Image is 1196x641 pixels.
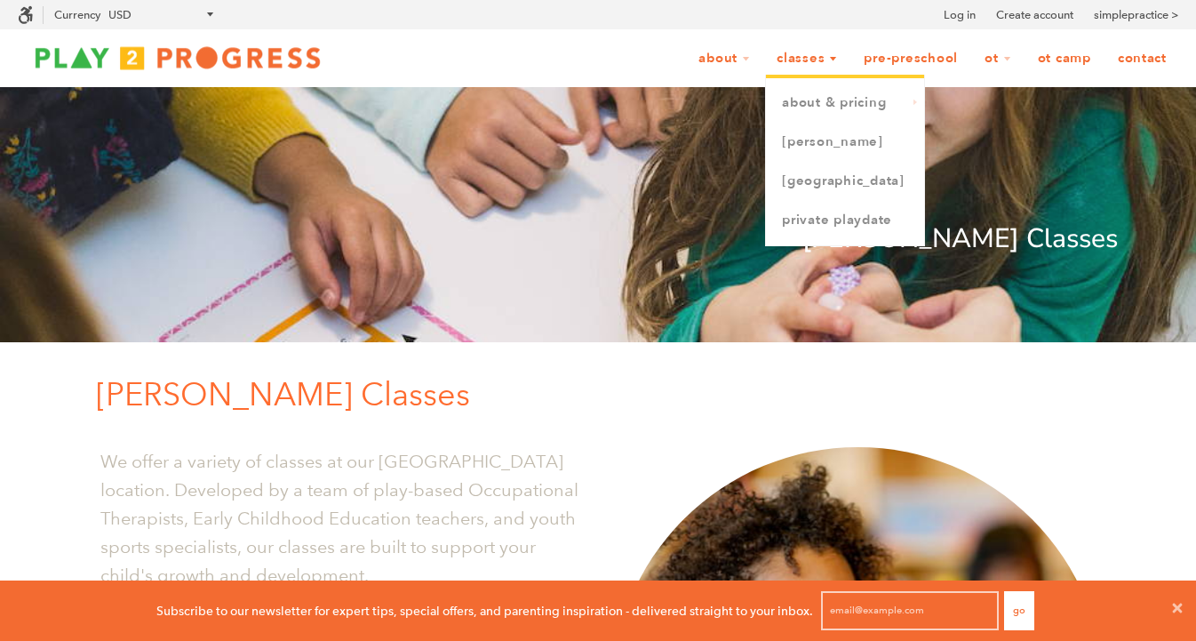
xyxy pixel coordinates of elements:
[1004,591,1034,630] button: Go
[1106,42,1178,76] a: Contact
[100,447,585,589] p: We offer a variety of classes at our [GEOGRAPHIC_DATA] location. Developed by a team of play-base...
[1026,42,1103,76] a: OT Camp
[156,601,813,621] p: Subscribe to our newsletter for expert tips, special offers, and parenting inspiration - delivere...
[766,84,924,123] a: About & Pricing
[821,591,999,630] input: email@example.com
[54,8,100,21] label: Currency
[996,6,1073,24] a: Create account
[687,42,761,76] a: About
[1094,6,1178,24] a: simplepractice >
[766,201,924,240] a: Private Playdate
[944,6,976,24] a: Log in
[973,42,1023,76] a: OT
[18,40,338,76] img: Play2Progress logo
[852,42,969,76] a: Pre-Preschool
[96,369,1118,421] p: [PERSON_NAME] Classes
[78,218,1118,260] p: [PERSON_NAME] Classes
[766,123,924,162] a: [PERSON_NAME]
[765,42,849,76] a: Classes
[766,162,924,201] a: [GEOGRAPHIC_DATA]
